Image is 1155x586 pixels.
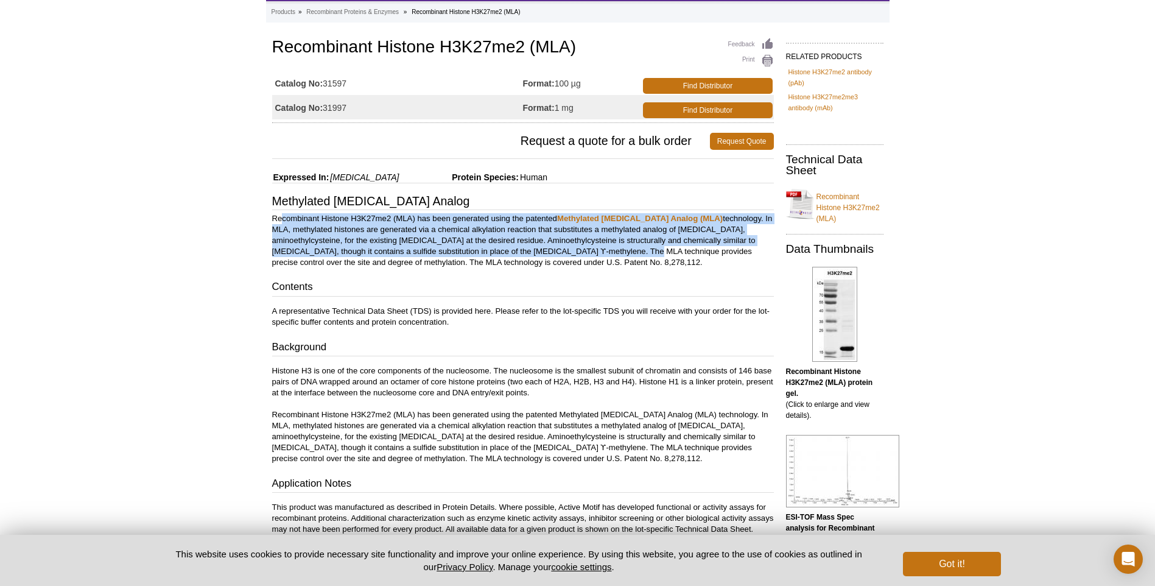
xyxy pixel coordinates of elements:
a: Print [728,54,774,68]
span: Expressed In: [272,172,329,182]
h1: Recombinant Histone H3K27me2 (MLA) [272,38,774,58]
span: Protein Species: [401,172,519,182]
span: Human [519,172,547,182]
a: Recombinant Histone H3K27me2 (MLA) [786,184,883,224]
td: 100 µg [523,71,641,95]
p: (Click to enlarge and view details). [786,366,883,421]
td: 31997 [272,95,523,119]
a: Histone H3K27me2me3 antibody (mAb) [788,91,881,113]
p: This product was manufactured as described in Protein Details. Where possible, Active Motif has d... [272,502,774,535]
h2: Technical Data Sheet [786,154,883,176]
a: Request Quote [710,133,774,150]
strong: Catalog No: [275,78,323,89]
a: Histone H3K27me2 antibody (pAb) [788,66,881,88]
a: Find Distributor [643,102,772,118]
a: Find Distributor [643,78,772,94]
img: Recombinant Histone H3K27me2 (MLA) protein gel. [812,267,857,362]
strong: Format: [523,102,555,113]
a: Recombinant Proteins & Enzymes [306,7,399,18]
b: Recombinant Histone H3K27me2 (MLA) protein gel. [786,367,873,398]
strong: Format: [523,78,555,89]
h3: Methylated [MEDICAL_DATA] Analog [272,196,774,210]
p: This website uses cookies to provide necessary site functionality and improve your online experie... [155,548,883,573]
a: Feedback [728,38,774,51]
td: 1 mg [523,95,641,119]
button: Got it! [903,552,1000,576]
a: Methylated [MEDICAL_DATA] Analog (MLA) [557,214,723,223]
a: Privacy Policy [437,562,493,572]
p: A representative Technical Data Sheet (TDS) is provided here. Please refer to the lot-specific TD... [272,306,774,328]
a: Products [272,7,295,18]
div: Open Intercom Messenger [1114,545,1143,574]
h2: RELATED PRODUCTS [786,43,883,65]
h3: Background [272,340,774,357]
h2: Data Thumbnails [786,244,883,255]
h3: Contents [272,280,774,297]
img: ESI-TOF Mass Spec analysis for Recombinant Histone H3K27me2 (MLA). [786,435,899,507]
h3: Application Notes [272,476,774,493]
li: » [298,9,302,15]
li: » [404,9,407,15]
li: Recombinant Histone H3K27me2 (MLA) [412,9,520,15]
button: cookie settings [551,562,611,572]
b: ESI-TOF Mass Spec analysis for Recombinant Histone H3K27me2 (MLA). [786,513,877,543]
span: Request a quote for a bulk order [272,133,710,150]
td: 31597 [272,71,523,95]
i: [MEDICAL_DATA] [330,172,399,182]
p: (Click to enlarge and view details). [786,512,883,567]
strong: Catalog No: [275,102,323,113]
p: Histone H3 is one of the core components of the nucleosome. The nucleosome is the smallest subuni... [272,365,774,464]
p: Recombinant Histone H3K27me2 (MLA) has been generated using the patented technology. In MLA, meth... [272,213,774,268]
